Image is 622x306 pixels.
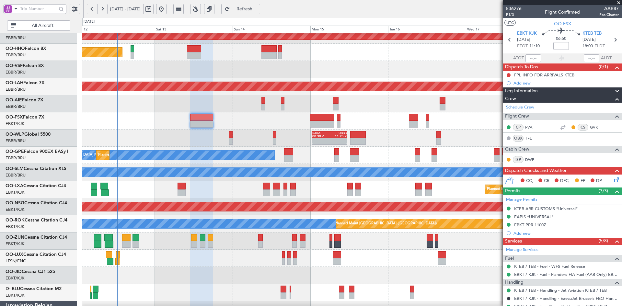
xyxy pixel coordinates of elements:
[6,98,43,102] a: OO-AIEFalcon 7X
[505,187,520,195] span: Permits
[581,178,585,184] span: FP
[6,115,44,119] a: OO-FSXFalcon 7X
[84,19,95,25] div: [DATE]
[599,237,608,244] span: (5/8)
[231,7,258,11] span: Refresh
[525,157,540,163] a: DWP
[20,4,57,14] input: Trip Number
[6,149,24,154] span: OO-GPE
[514,288,607,293] a: KTEB / TEB - Handling - Jet Aviation KTEB / TEB
[525,124,540,130] a: FVA
[506,104,534,111] a: Schedule Crew
[556,36,566,42] span: 06:50
[77,26,155,33] div: Fri 12
[6,121,24,127] a: EBKT/KJK
[582,37,596,43] span: [DATE]
[6,269,55,274] a: OO-JIDCessna CJ1 525
[6,69,26,75] a: EBBR/BRU
[6,81,45,85] a: OO-LAHFalcon 7X
[7,20,70,31] button: All Aircraft
[6,132,51,137] a: OO-WLPGlobal 5500
[513,124,524,131] div: CP
[6,104,26,109] a: EBBR/BRU
[513,80,619,86] div: Add new
[6,269,22,274] span: OO-JID
[526,178,533,184] span: CC,
[6,98,22,102] span: OO-AIE
[599,63,608,70] span: (0/1)
[514,222,546,228] div: EBKT PPR 1100Z
[6,138,26,144] a: EBBR/BRU
[525,135,540,141] a: TFE
[388,26,466,33] div: Tue 16
[6,81,23,85] span: OO-LAH
[312,131,329,135] div: RJAA
[6,235,67,240] a: OO-ZUNCessna Citation CJ4
[582,43,593,50] span: 18:00
[6,218,25,222] span: OO-ROK
[6,52,26,58] a: EBBR/BRU
[466,26,544,33] div: Wed 17
[487,185,589,194] div: Planned Maint [GEOGRAPHIC_DATA] ([GEOGRAPHIC_DATA])
[6,46,46,51] a: OO-HHOFalcon 8X
[6,166,24,171] span: OO-SLM
[233,26,310,33] div: Sun 14
[582,30,602,37] span: KTEB TEB
[6,241,24,247] a: EBKT/KJK
[505,146,529,153] span: Cabin Crew
[6,207,24,212] a: EBKT/KJK
[599,187,608,194] span: (3/3)
[312,135,329,138] div: 00:30 Z
[513,156,524,163] div: ISP
[329,142,347,145] div: -
[6,132,24,137] span: OO-WLP
[514,264,585,269] a: KTEB / TEB - Fuel - WFS Fuel Release
[6,258,26,264] a: LFSN/ENC
[6,155,26,161] a: EBBR/BRU
[517,37,530,43] span: [DATE]
[6,166,66,171] a: OO-SLMCessna Citation XLS
[155,26,233,33] div: Sat 13
[505,255,514,262] span: Fuel
[6,235,24,240] span: OO-ZUN
[221,4,260,14] button: Refresh
[110,6,141,12] span: [DATE] - [DATE]
[513,55,524,62] span: ATOT
[517,43,528,50] span: ETOT
[601,55,612,62] span: ALDT
[6,252,23,257] span: OO-LUX
[6,35,26,41] a: EBBR/BRU
[312,142,329,145] div: -
[514,214,554,220] div: EAPIS *UNIVERSAL*
[505,95,516,103] span: Crew
[310,26,388,33] div: Mon 15
[578,124,588,131] div: CS
[505,167,567,175] span: Dispatch Checks and Weather
[6,292,24,298] a: EBKT/KJK
[6,63,44,68] a: OO-VSFFalcon 8X
[6,115,23,119] span: OO-FSX
[517,30,537,37] span: EBKT KJK
[514,72,574,78] div: FPL INFO FOR ARRIVALS KTEB
[6,275,24,281] a: EBKT/KJK
[529,43,540,50] span: 11:10
[6,224,24,230] a: EBKT/KJK
[329,131,347,135] div: UBBB
[506,197,537,203] a: Manage Permits
[6,172,26,178] a: EBBR/BRU
[17,23,68,28] span: All Aircraft
[98,150,215,160] div: Planned Maint [GEOGRAPHIC_DATA] ([GEOGRAPHIC_DATA] National)
[329,135,347,138] div: 11:25 Z
[590,124,605,130] a: GVK
[6,184,23,188] span: OO-LXA
[505,87,538,95] span: Leg Information
[6,184,66,188] a: OO-LXACessna Citation CJ4
[514,206,578,211] div: KTEB ARR CUSTOMS *Universal*
[513,135,524,142] div: OBX
[505,279,524,286] span: Handling
[6,201,24,205] span: OO-NSG
[6,287,62,291] a: D-IBLUCessna Citation M2
[6,86,26,92] a: EBBR/BRU
[506,247,538,253] a: Manage Services
[505,238,522,245] span: Services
